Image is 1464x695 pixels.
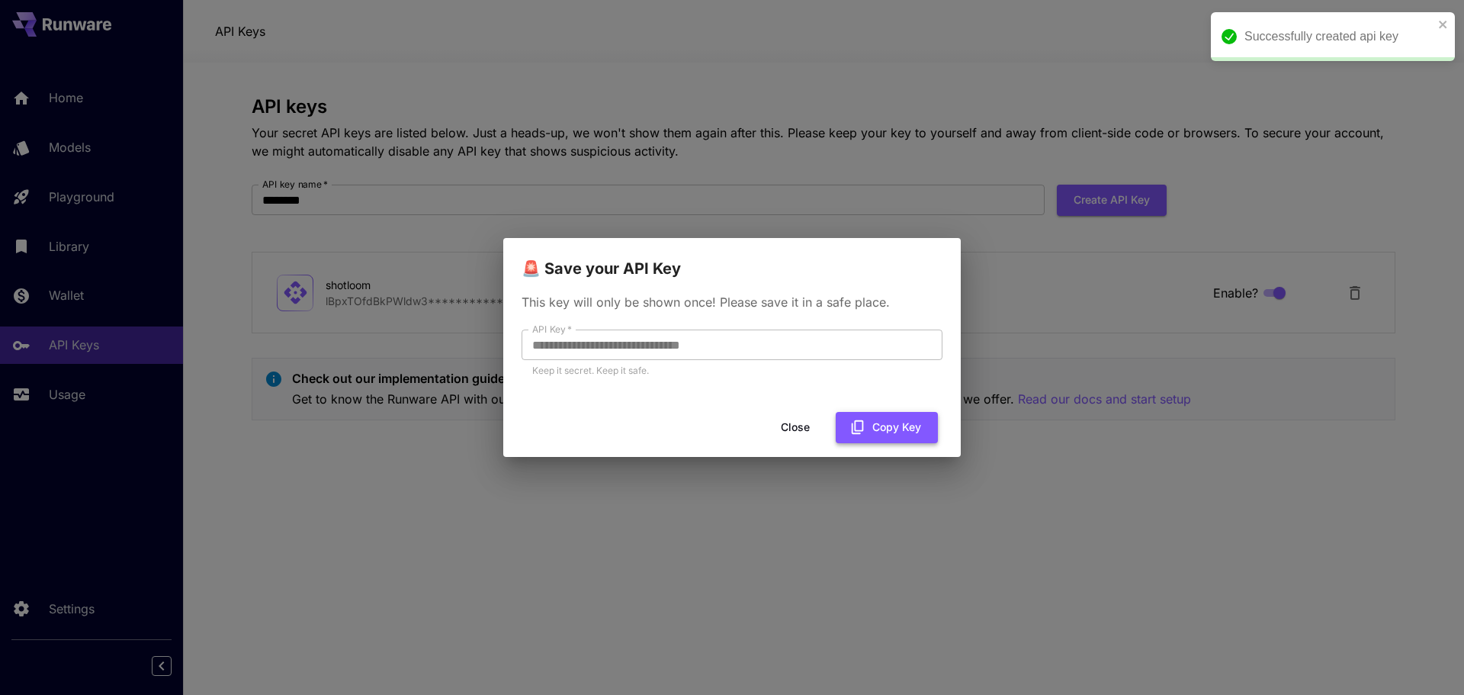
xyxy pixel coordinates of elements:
div: Successfully created api key [1244,27,1433,46]
label: API Key [532,323,572,336]
p: This key will only be shown once! Please save it in a safe place. [522,293,942,311]
button: Copy Key [836,412,938,443]
p: Keep it secret. Keep it safe. [532,363,932,378]
h2: 🚨 Save your API Key [503,238,961,281]
button: Close [761,412,830,443]
button: close [1438,18,1449,31]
